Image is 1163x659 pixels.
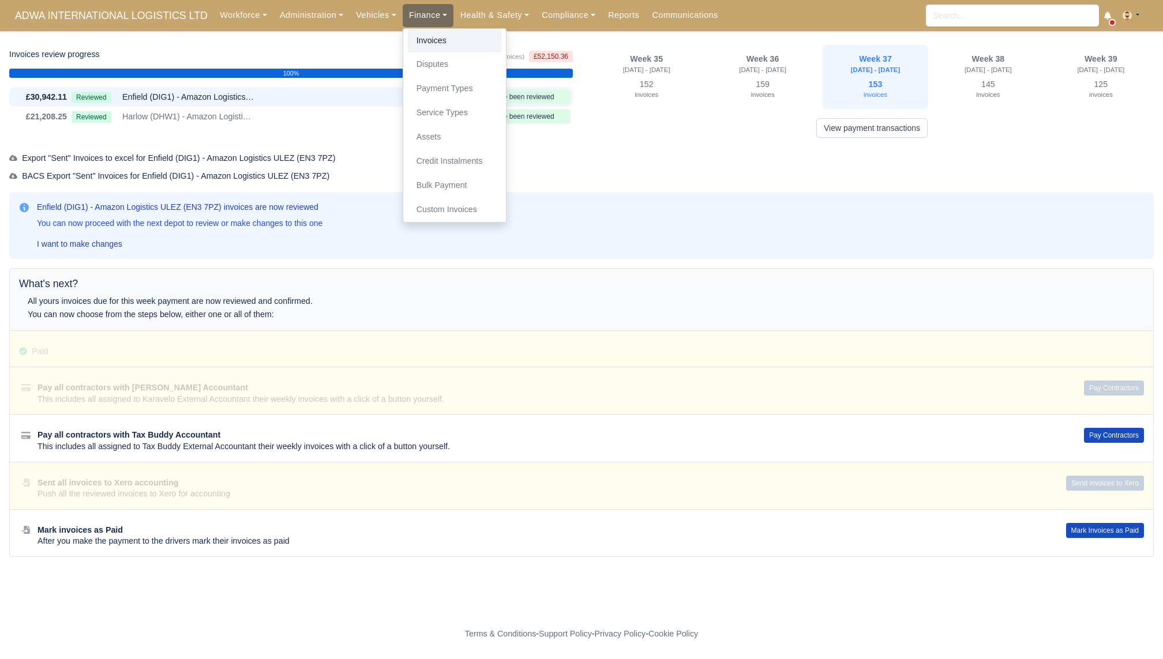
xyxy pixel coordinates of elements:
div: Week 39 [1055,54,1147,65]
a: Terms & Conditions [465,629,536,638]
small: invoices [635,91,658,98]
a: Disputes [408,52,501,77]
a: Credit Instalments [408,149,501,174]
a: Cookie Policy [648,629,698,638]
small: invoices [976,91,1000,98]
div: After you make the payment to the drivers mark their invoices as paid [37,536,1038,547]
div: You can now choose from the steps below, either one or all of them: [28,308,854,321]
h3: Enfield (DIG1) - Amazon Logistics ULEZ (EN3 7PZ) invoices are now reviewed [37,201,322,213]
small: [DATE] - [DATE] [965,66,1012,73]
div: Week 38 [942,54,1034,65]
a: View payment transactions [816,118,928,138]
span: Enfield (DIG1) - Amazon Logistics ULEZ (EN3 7PZ) [122,91,255,104]
small: invoices [751,91,775,98]
a: Custom Invoices [408,198,501,222]
span: BACS Export "Sent" Invoices for Enfield (DIG1) - Amazon Logistics ULEZ (EN3 7PZ) [9,171,329,180]
div: 159 [716,77,808,103]
div: £21,208.25 [12,110,67,123]
div: Pay all contractors with Tax Buddy Accountant [37,430,1056,441]
h6: Invoices review progress [9,50,100,59]
div: Week 36 [716,54,808,65]
small: [DATE] - [DATE] [851,66,901,73]
div: Week 37 [830,54,921,65]
div: 153 [830,77,921,103]
p: You can now proceed with the next depot to review or make changes to this one [37,217,322,229]
a: Workforce [213,4,273,27]
a: Support Policy [539,629,592,638]
span: Harlow (DHW1) - Amazon Logistics (CM19 5AW) [122,110,255,123]
a: I want to make changes [32,235,127,253]
a: Vehicles [350,4,403,27]
div: 152 [597,77,696,103]
small: (153 invoices) [483,53,524,60]
h5: What's next? [19,278,1144,290]
small: invoices [1089,91,1113,98]
button: Mark Invoices as Paid [1066,523,1144,538]
a: Reports [602,4,646,27]
a: Privacy Policy [595,629,646,638]
span: £52,150.36 [529,51,573,62]
span: Reviewed [72,111,111,123]
small: [DATE] - [DATE] [1077,66,1124,73]
span: ADWA INTERNATIONAL LOGISTICS LTD [9,4,213,27]
a: Invoices [408,29,501,53]
a: Bulk Payment [408,174,501,198]
small: [DATE] - [DATE] [623,66,670,73]
span: Export "Sent" Invoices to excel for Enfield (DIG1) - Amazon Logistics ULEZ (EN3 7PZ) [9,153,336,163]
a: Finance [403,4,454,27]
button: Pay Contractors [1084,428,1144,443]
small: invoices [864,91,887,98]
small: [DATE] - [DATE] [739,66,786,73]
div: £30,942.11 [12,91,67,104]
span: Reviewed [72,92,111,103]
a: Compliance [535,4,602,27]
div: Week 35 [597,54,696,65]
div: All yours invoices due for this week payment are now reviewed and confirmed. [28,295,854,308]
input: Search... [926,5,1099,27]
div: This includes all assigned to Tax Buddy External Accountant their weekly invoices with a click of... [37,441,1056,453]
a: Communications [646,4,725,27]
div: Mark invoices as Paid [37,525,1038,536]
a: Administration [273,4,350,27]
a: Health & Safety [453,4,535,27]
a: Assets [408,125,501,149]
div: 100% [9,69,573,78]
div: 145 [942,77,1034,103]
a: Service Types [408,101,501,125]
a: ADWA INTERNATIONAL LOGISTICS LTD [9,5,213,27]
div: 125 [1055,77,1147,103]
div: - - - [253,627,910,641]
iframe: Chat Widget [1105,604,1163,659]
a: Payment Types [408,77,501,101]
